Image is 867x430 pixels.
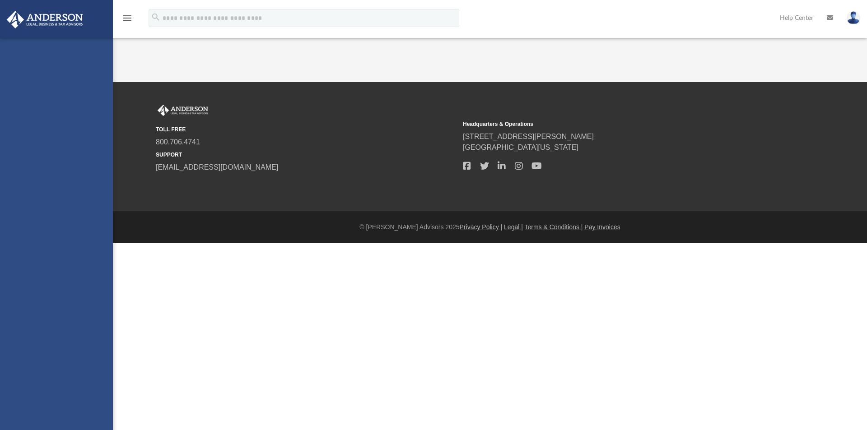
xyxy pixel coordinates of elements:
a: Terms & Conditions | [525,223,583,231]
small: TOLL FREE [156,125,457,134]
a: Privacy Policy | [460,223,503,231]
small: SUPPORT [156,151,457,159]
a: [GEOGRAPHIC_DATA][US_STATE] [463,143,578,151]
a: [EMAIL_ADDRESS][DOMAIN_NAME] [156,163,278,171]
i: search [151,12,161,22]
a: [STREET_ADDRESS][PERSON_NAME] [463,133,594,140]
a: Legal | [504,223,523,231]
small: Headquarters & Operations [463,120,764,128]
div: © [PERSON_NAME] Advisors 2025 [113,222,867,232]
a: Pay Invoices [584,223,620,231]
a: 800.706.4741 [156,138,200,146]
a: menu [122,17,133,23]
i: menu [122,13,133,23]
img: Anderson Advisors Platinum Portal [156,105,210,116]
img: User Pic [847,11,860,24]
img: Anderson Advisors Platinum Portal [4,11,86,28]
